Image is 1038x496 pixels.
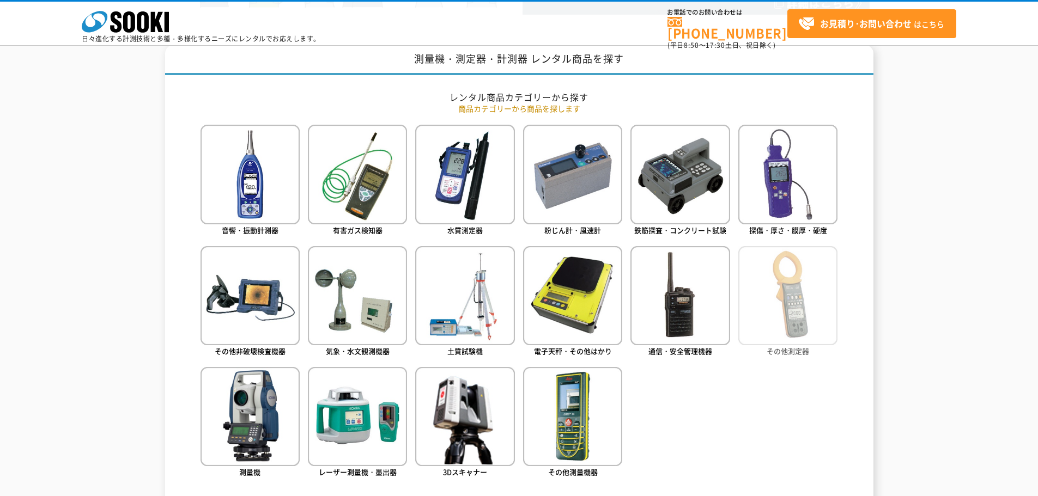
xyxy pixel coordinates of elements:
[443,467,487,477] span: 3Dスキャナー
[630,246,730,345] img: 通信・安全管理機器
[544,225,601,235] span: 粉じん計・風速計
[201,367,300,480] a: 測量機
[308,125,407,237] a: 有害ガス検知器
[523,125,622,224] img: 粉じん計・風速計
[82,35,320,42] p: 日々進化する計測技術と多種・多様化するニーズにレンタルでお応えします。
[684,40,699,50] span: 8:50
[415,246,514,345] img: 土質試験機
[630,125,730,237] a: 鉄筋探査・コンクリート試験
[308,246,407,345] img: 気象・水文観測機器
[738,125,837,237] a: 探傷・厚さ・膜厚・硬度
[523,246,622,345] img: 電子天秤・その他はかり
[308,125,407,224] img: 有害ガス検知器
[308,246,407,359] a: 気象・水文観測機器
[201,91,838,103] h2: レンタル商品カテゴリーから探す
[239,467,260,477] span: 測量機
[165,45,873,75] h1: 測量機・測定器・計測器 レンタル商品を探す
[201,103,838,114] p: 商品カテゴリーから商品を探します
[523,246,622,359] a: 電子天秤・その他はかり
[415,246,514,359] a: 土質試験機
[308,367,407,480] a: レーザー測量機・墨出器
[326,346,390,356] span: 気象・水文観測機器
[798,16,944,32] span: はこちら
[201,246,300,345] img: その他非破壊検査機器
[447,346,483,356] span: 土質試験機
[222,225,278,235] span: 音響・振動計測器
[820,17,912,30] strong: お見積り･お問い合わせ
[738,246,837,345] img: その他測定器
[201,246,300,359] a: その他非破壊検査機器
[308,367,407,466] img: レーザー測量機・墨出器
[447,225,483,235] span: 水質測定器
[787,9,956,38] a: お見積り･お問い合わせはこちら
[415,125,514,224] img: 水質測定器
[333,225,383,235] span: 有害ガス検知器
[415,367,514,480] a: 3Dスキャナー
[201,367,300,466] img: 測量機
[648,346,712,356] span: 通信・安全管理機器
[767,346,809,356] span: その他測定器
[630,246,730,359] a: 通信・安全管理機器
[667,9,787,16] span: お電話でのお問い合わせは
[415,125,514,237] a: 水質測定器
[215,346,286,356] span: その他非破壊検査機器
[630,125,730,224] img: 鉄筋探査・コンクリート試験
[201,125,300,237] a: 音響・振動計測器
[749,225,827,235] span: 探傷・厚さ・膜厚・硬度
[319,467,397,477] span: レーザー測量機・墨出器
[523,367,622,466] img: その他測量機器
[667,40,775,50] span: (平日 ～ 土日、祝日除く)
[201,125,300,224] img: 音響・振動計測器
[738,246,837,359] a: その他測定器
[534,346,612,356] span: 電子天秤・その他はかり
[523,125,622,237] a: 粉じん計・風速計
[738,125,837,224] img: 探傷・厚さ・膜厚・硬度
[634,225,726,235] span: 鉄筋探査・コンクリート試験
[667,17,787,39] a: [PHONE_NUMBER]
[548,467,598,477] span: その他測量機器
[415,367,514,466] img: 3Dスキャナー
[706,40,725,50] span: 17:30
[523,367,622,480] a: その他測量機器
